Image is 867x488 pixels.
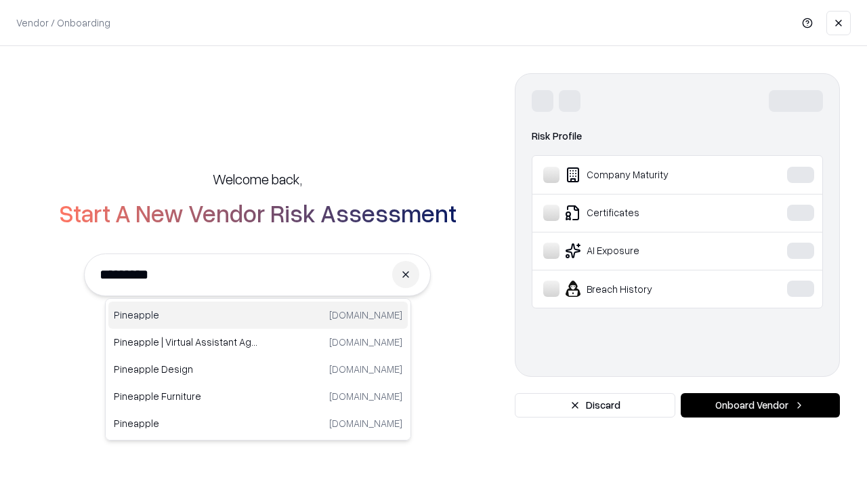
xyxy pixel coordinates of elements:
[114,362,258,376] p: Pineapple Design
[543,281,746,297] div: Breach History
[114,335,258,349] p: Pineapple | Virtual Assistant Agency
[114,389,258,403] p: Pineapple Furniture
[532,128,823,144] div: Risk Profile
[105,298,411,441] div: Suggestions
[329,308,402,322] p: [DOMAIN_NAME]
[114,308,258,322] p: Pineapple
[59,199,457,226] h2: Start A New Vendor Risk Assessment
[543,167,746,183] div: Company Maturity
[114,416,258,430] p: Pineapple
[681,393,840,418] button: Onboard Vendor
[329,389,402,403] p: [DOMAIN_NAME]
[213,169,302,188] h5: Welcome back,
[329,335,402,349] p: [DOMAIN_NAME]
[515,393,675,418] button: Discard
[543,243,746,259] div: AI Exposure
[329,362,402,376] p: [DOMAIN_NAME]
[329,416,402,430] p: [DOMAIN_NAME]
[16,16,110,30] p: Vendor / Onboarding
[543,205,746,221] div: Certificates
